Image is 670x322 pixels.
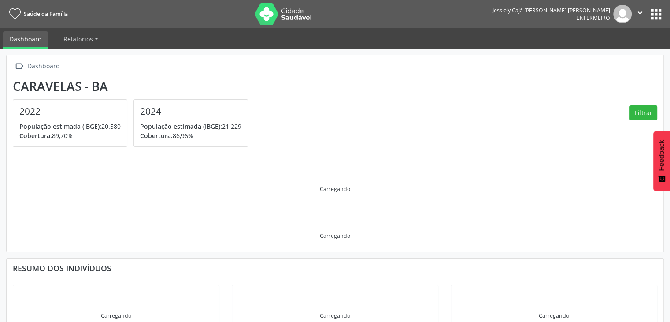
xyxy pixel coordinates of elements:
p: 89,70% [19,131,121,140]
div: Carregando [101,312,131,319]
a: Relatórios [57,31,104,47]
i:  [13,60,26,73]
span: População estimada (IBGE): [19,122,101,131]
span: Cobertura: [140,131,173,140]
div: Jessiely Cajá [PERSON_NAME] [PERSON_NAME] [492,7,610,14]
button: Feedback - Mostrar pesquisa [653,131,670,191]
p: 20.580 [19,122,121,131]
img: img [613,5,632,23]
button: apps [648,7,664,22]
p: 86,96% [140,131,241,140]
span: Relatórios [63,35,93,43]
span: Cobertura: [19,131,52,140]
span: Feedback [658,140,666,171]
div: Carregando [320,312,350,319]
button: Filtrar [629,105,657,120]
h4: 2022 [19,106,121,117]
span: Saúde da Família [24,10,68,18]
a: Dashboard [3,31,48,49]
div: Carregando [320,185,350,193]
button:  [632,5,648,23]
div: Resumo dos indivíduos [13,263,657,273]
a: Saúde da Família [6,7,68,21]
a:  Dashboard [13,60,61,73]
div: Carregando [320,232,350,240]
div: Caravelas - BA [13,79,254,94]
div: Carregando [539,312,569,319]
div: Dashboard [26,60,61,73]
p: 21.229 [140,122,241,131]
h4: 2024 [140,106,241,117]
span: Enfermeiro [577,14,610,22]
span: População estimada (IBGE): [140,122,222,131]
i:  [635,8,645,18]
